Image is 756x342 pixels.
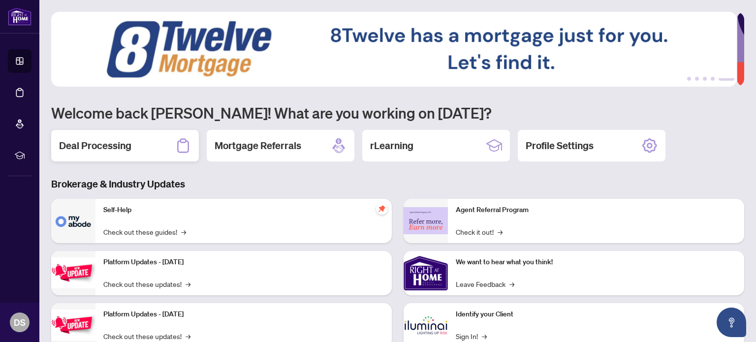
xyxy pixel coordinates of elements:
span: pushpin [376,203,388,215]
img: Agent Referral Program [404,207,448,234]
span: → [186,331,190,342]
button: 4 [711,77,715,81]
img: Slide 4 [51,12,737,87]
span: → [498,226,503,237]
span: → [186,279,190,289]
img: Platform Updates - July 21, 2025 [51,257,95,288]
p: We want to hear what you think! [456,257,736,268]
h2: rLearning [370,139,413,153]
span: → [509,279,514,289]
span: DS [14,315,26,329]
h2: Profile Settings [526,139,594,153]
button: 2 [695,77,699,81]
h2: Mortgage Referrals [215,139,301,153]
button: Open asap [717,308,746,337]
a: Leave Feedback→ [456,279,514,289]
button: 1 [687,77,691,81]
h2: Deal Processing [59,139,131,153]
p: Self-Help [103,205,384,216]
span: → [181,226,186,237]
img: We want to hear what you think! [404,251,448,295]
p: Platform Updates - [DATE] [103,309,384,320]
span: → [482,331,487,342]
img: Self-Help [51,199,95,243]
a: Check out these guides!→ [103,226,186,237]
p: Identify your Client [456,309,736,320]
a: Check out these updates!→ [103,279,190,289]
a: Check it out!→ [456,226,503,237]
p: Agent Referral Program [456,205,736,216]
p: Platform Updates - [DATE] [103,257,384,268]
img: logo [8,7,31,26]
a: Sign In!→ [456,331,487,342]
a: Check out these updates!→ [103,331,190,342]
img: Platform Updates - July 8, 2025 [51,310,95,341]
h1: Welcome back [PERSON_NAME]! What are you working on [DATE]? [51,103,744,122]
button: 3 [703,77,707,81]
button: 5 [719,77,734,81]
h3: Brokerage & Industry Updates [51,177,744,191]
